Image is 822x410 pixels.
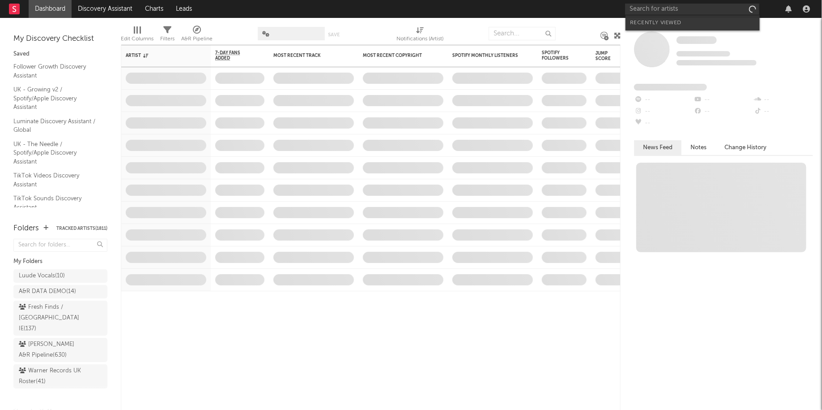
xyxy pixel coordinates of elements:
div: Artist [126,53,193,58]
div: Fresh Finds / [GEOGRAPHIC_DATA] IE ( 137 ) [19,302,82,334]
div: Most Recent Track [273,53,341,58]
a: TikTok Videos Discovery Assistant [13,171,98,189]
a: Follower Growth Discovery Assistant [13,62,98,80]
div: Edit Columns [121,22,153,48]
span: 7-Day Fans Added [215,50,251,61]
div: [PERSON_NAME] A&R Pipeline ( 630 ) [19,339,82,361]
input: Search for artists [625,4,759,15]
a: Fresh Finds / [GEOGRAPHIC_DATA] IE(137) [13,301,107,336]
a: Some Artist [677,36,717,45]
div: -- [694,106,753,117]
div: -- [694,94,753,106]
a: UK - Growing v2 / Spotify/Apple Discovery Assistant [13,85,98,112]
div: Notifications (Artist) [397,22,444,48]
span: Tracking Since: [DATE] [677,51,730,56]
div: Spotify Monthly Listeners [452,53,520,58]
a: A&R DATA DEMO(14) [13,285,107,298]
div: My Folders [13,256,107,267]
div: Luude Vocals ( 10 ) [19,271,65,281]
div: Filters [160,34,175,44]
input: Search... [489,27,556,40]
div: Warner Records UK Roster ( 41 ) [19,366,82,387]
div: My Discovery Checklist [13,34,107,44]
div: Recently Viewed [630,17,755,28]
div: -- [754,94,813,106]
div: Spotify Followers [542,50,573,61]
div: A&R Pipeline [181,22,213,48]
div: -- [634,106,694,117]
span: Fans Added by Platform [634,84,707,91]
button: Tracked Artists(1811) [56,226,107,231]
div: Jump Score [596,51,618,61]
a: [PERSON_NAME] A&R Pipeline(630) [13,338,107,362]
div: -- [754,106,813,117]
div: Filters [160,22,175,48]
button: Notes [681,140,716,155]
button: Save [328,32,340,37]
div: Edit Columns [121,34,153,44]
button: News Feed [634,140,681,155]
div: A&R DATA DEMO ( 14 ) [19,286,76,297]
div: Notifications (Artist) [397,34,444,44]
a: UK - The Needle / Spotify/Apple Discovery Assistant [13,139,98,167]
div: A&R Pipeline [181,34,213,44]
div: -- [634,94,694,106]
span: 0 fans last week [677,60,757,65]
a: TikTok Sounds Discovery Assistant [13,194,98,212]
div: Most Recent Copyright [363,53,430,58]
a: Luude Vocals(10) [13,269,107,283]
a: Luminate Discovery Assistant / Global [13,117,98,135]
span: Some Artist [677,36,717,44]
a: Warner Records UK Roster(41) [13,364,107,388]
div: -- [634,117,694,129]
div: Folders [13,223,39,234]
button: Change History [716,140,775,155]
div: Saved [13,49,107,60]
input: Search for folders... [13,239,107,252]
